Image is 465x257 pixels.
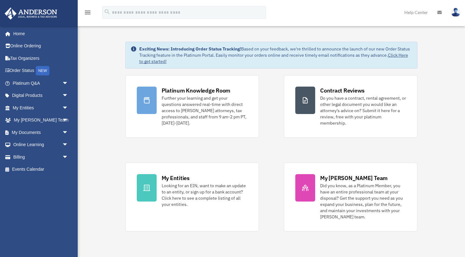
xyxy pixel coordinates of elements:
span: arrow_drop_down [62,102,75,114]
span: arrow_drop_down [62,139,75,151]
a: Online Learningarrow_drop_down [4,139,78,151]
div: My Entities [162,174,190,182]
a: My Documentsarrow_drop_down [4,126,78,139]
a: Billingarrow_drop_down [4,151,78,163]
a: Contract Reviews Do you have a contract, rental agreement, or other legal document you would like... [284,75,417,138]
div: Further your learning and get your questions answered real-time with direct access to [PERSON_NAM... [162,95,247,126]
a: Order StatusNEW [4,64,78,77]
span: arrow_drop_down [62,89,75,102]
a: menu [84,11,91,16]
div: Based on your feedback, we're thrilled to announce the launch of our new Order Status Tracking fe... [139,46,412,64]
img: User Pic [451,8,460,17]
div: Did you know, as a Platinum Member, you have an entire professional team at your disposal? Get th... [320,183,406,220]
a: Platinum Knowledge Room Further your learning and get your questions answered real-time with dire... [125,75,259,138]
i: menu [84,9,91,16]
div: My [PERSON_NAME] Team [320,174,388,182]
a: My Entitiesarrow_drop_down [4,102,78,114]
div: Contract Reviews [320,87,365,94]
div: NEW [36,66,49,75]
strong: Exciting News: Introducing Order Status Tracking! [139,46,241,52]
img: Anderson Advisors Platinum Portal [3,7,59,20]
a: Tax Organizers [4,52,78,64]
span: arrow_drop_down [62,126,75,139]
div: Looking for an EIN, want to make an update to an entity, or sign up for a bank account? Click her... [162,183,247,207]
a: Click Here to get started! [139,52,408,64]
div: Do you have a contract, rental agreement, or other legal document you would like an attorney's ad... [320,95,406,126]
span: arrow_drop_down [62,151,75,164]
a: My [PERSON_NAME] Team Did you know, as a Platinum Member, you have an entire professional team at... [284,163,417,231]
a: My Entities Looking for an EIN, want to make an update to an entity, or sign up for a bank accoun... [125,163,259,231]
a: Platinum Q&Aarrow_drop_down [4,77,78,89]
a: Home [4,27,75,40]
a: Online Ordering [4,40,78,52]
a: Digital Productsarrow_drop_down [4,89,78,102]
i: search [104,8,111,15]
div: Platinum Knowledge Room [162,87,231,94]
a: Events Calendar [4,163,78,176]
span: arrow_drop_down [62,77,75,90]
a: My [PERSON_NAME] Teamarrow_drop_down [4,114,78,126]
span: arrow_drop_down [62,114,75,127]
